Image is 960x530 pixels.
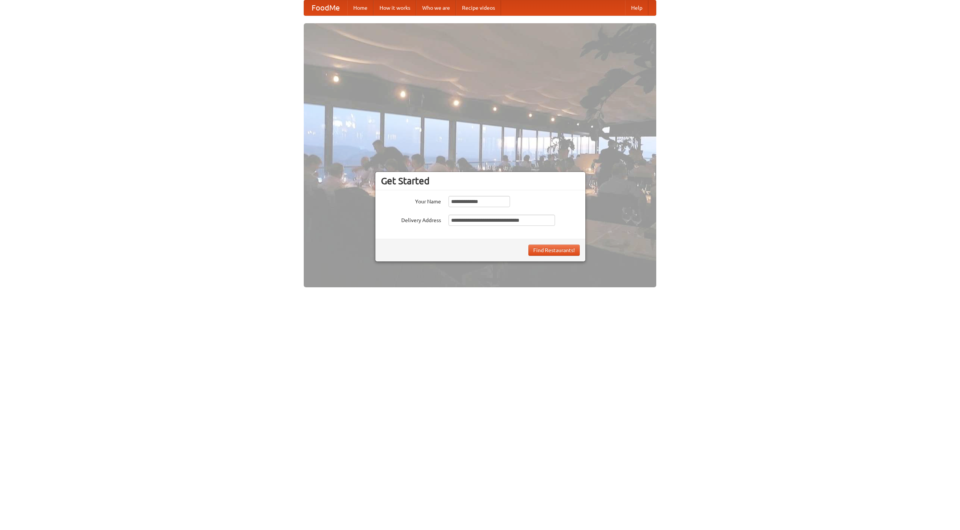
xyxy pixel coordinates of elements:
a: Home [347,0,373,15]
a: Help [625,0,648,15]
a: FoodMe [304,0,347,15]
button: Find Restaurants! [528,245,580,256]
label: Delivery Address [381,215,441,224]
a: Recipe videos [456,0,501,15]
h3: Get Started [381,175,580,187]
a: Who we are [416,0,456,15]
label: Your Name [381,196,441,205]
a: How it works [373,0,416,15]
